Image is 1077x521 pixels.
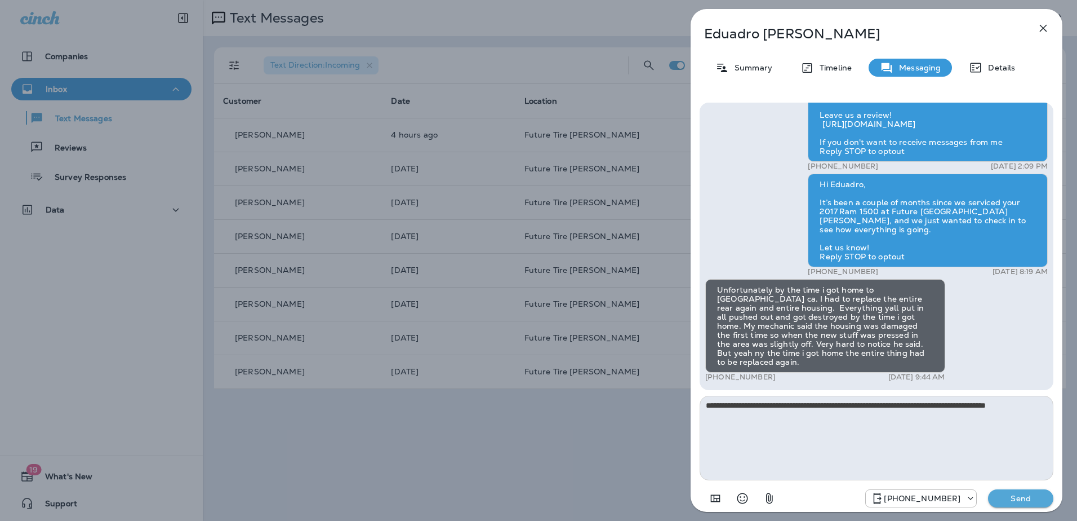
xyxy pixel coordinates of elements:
button: Select an emoji [731,487,754,510]
p: [PHONE_NUMBER] [808,267,878,276]
div: Hi Eduadro, It’s been a couple of months since we serviced your 2017 Ram 1500 at Future [GEOGRAPH... [808,174,1048,267]
p: [PHONE_NUMBER] [808,162,878,171]
p: [PHONE_NUMBER] [705,373,776,382]
p: Messaging [893,63,941,72]
div: +1 (928) 232-1970 [866,492,976,505]
p: Send [997,493,1044,504]
p: [DATE] 2:09 PM [991,162,1048,171]
button: Send [988,489,1053,507]
p: Eduadro [PERSON_NAME] [704,26,1012,42]
div: Hello Eduadro, Hope all is well! This is [PERSON_NAME] from Future Tire [PERSON_NAME]. I wanted t... [808,50,1048,162]
div: Unfortunately by the time i got home to [GEOGRAPHIC_DATA] ca. I had to replace the entire rear ag... [705,279,945,373]
p: Summary [729,63,772,72]
button: Add in a premade template [704,487,727,510]
p: Details [982,63,1015,72]
p: [DATE] 8:19 AM [993,267,1048,276]
p: [DATE] 9:44 AM [888,373,945,382]
p: [PHONE_NUMBER] [884,494,960,503]
p: Timeline [814,63,852,72]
